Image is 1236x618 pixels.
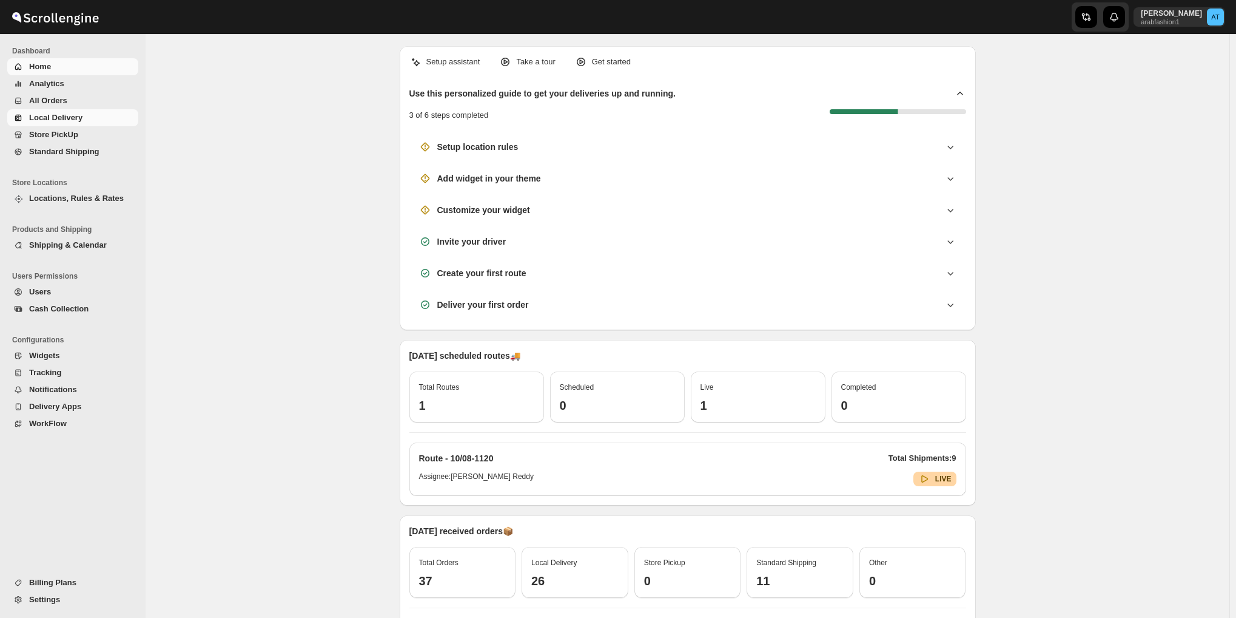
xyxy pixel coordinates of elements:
[756,574,844,588] h3: 11
[29,595,60,604] span: Settings
[29,130,78,139] span: Store PickUp
[29,113,82,122] span: Local Delivery
[426,56,480,68] p: Setup assistant
[29,385,77,394] span: Notifications
[419,452,494,464] h2: Route - 10/08-1120
[12,178,139,188] span: Store Locations
[409,87,676,100] h2: Use this personalized guide to get your deliveries up and running.
[841,398,956,413] h3: 0
[12,46,139,56] span: Dashboard
[7,398,138,415] button: Delivery Apps
[419,383,460,392] span: Total Routes
[29,287,51,296] span: Users
[409,525,966,537] p: [DATE] received orders 📦
[1141,18,1202,25] p: arabfashion1
[29,419,67,428] span: WorkFlow
[29,402,81,411] span: Delivery Apps
[1207,8,1224,25] span: Aziz Taher
[29,62,51,71] span: Home
[437,267,526,279] h3: Create your first route
[935,475,952,483] b: LIVE
[516,56,555,68] p: Take a tour
[29,147,99,156] span: Standard Shipping
[437,299,529,311] h3: Deliver your first order
[531,574,619,588] h3: 26
[1211,13,1220,21] text: AT
[29,351,59,360] span: Widgets
[7,301,138,317] button: Cash Collection
[700,398,816,413] h3: 1
[7,190,138,207] button: Locations, Rules & Rates
[437,141,519,153] h3: Setup location rules
[7,381,138,398] button: Notifications
[419,574,506,588] h3: 37
[29,79,64,88] span: Analytics
[419,398,534,413] h3: 1
[29,578,76,587] span: Billing Plans
[7,284,138,301] button: Users
[7,237,138,254] button: Shipping & Calendar
[419,559,458,567] span: Total Orders
[12,271,139,281] span: Users Permissions
[592,56,631,68] p: Get started
[437,204,530,216] h3: Customize your widget
[7,58,138,75] button: Home
[437,172,541,185] h3: Add widget in your theme
[29,194,124,203] span: Locations, Rules & Rates
[12,225,139,234] span: Products and Shipping
[409,109,489,121] p: 3 of 6 steps completed
[419,472,534,486] h6: Assignee: [PERSON_NAME] Reddy
[29,96,67,105] span: All Orders
[841,383,876,392] span: Completed
[1134,7,1225,27] button: User menu
[1141,8,1202,18] p: [PERSON_NAME]
[700,383,714,392] span: Live
[12,335,139,345] span: Configurations
[560,398,675,413] h3: 0
[7,347,138,364] button: Widgets
[29,368,61,377] span: Tracking
[29,240,107,250] span: Shipping & Calendar
[7,75,138,92] button: Analytics
[29,304,89,313] span: Cash Collection
[7,92,138,109] button: All Orders
[888,452,956,464] p: Total Shipments: 9
[409,350,966,362] p: [DATE] scheduled routes 🚚
[437,236,506,248] h3: Invite your driver
[869,574,956,588] h3: 0
[644,559,685,567] span: Store Pickup
[7,591,138,608] button: Settings
[531,559,577,567] span: Local Delivery
[7,574,138,591] button: Billing Plans
[756,559,816,567] span: Standard Shipping
[10,2,101,32] img: ScrollEngine
[644,574,731,588] h3: 0
[560,383,594,392] span: Scheduled
[7,364,138,381] button: Tracking
[7,415,138,432] button: WorkFlow
[869,559,887,567] span: Other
